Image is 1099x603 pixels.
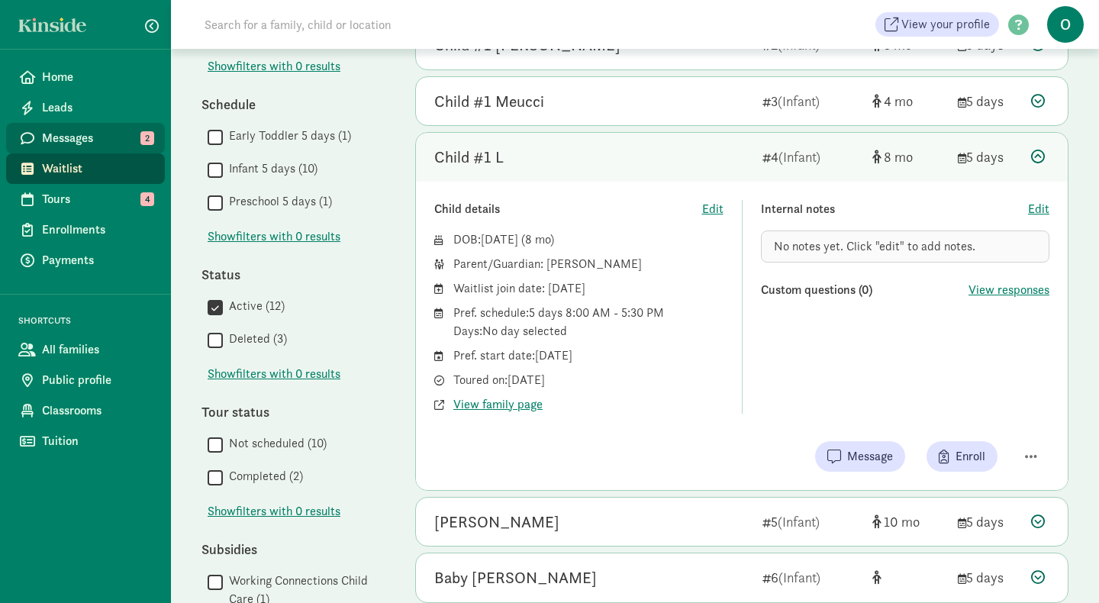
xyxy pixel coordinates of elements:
[453,279,724,298] div: Waitlist join date: [DATE]
[6,153,165,184] a: Waitlist
[481,231,518,247] span: [DATE]
[762,567,860,588] div: 6
[774,238,975,254] span: No notes yet. Click "edit" to add notes.
[223,467,303,485] label: Completed (2)
[42,129,153,147] span: Messages
[884,513,920,530] span: 10
[453,255,724,273] div: Parent/Guardian: [PERSON_NAME]
[778,92,820,110] span: (Infant)
[208,365,340,383] button: Showfilters with 0 results
[42,371,153,389] span: Public profile
[208,57,340,76] button: Showfilters with 0 results
[42,251,153,269] span: Payments
[42,221,153,239] span: Enrollments
[6,365,165,395] a: Public profile
[201,401,385,422] div: Tour status
[884,148,913,166] span: 8
[434,510,559,534] div: Vedha Keelveedhi
[525,231,550,247] span: 8
[42,160,153,178] span: Waitlist
[208,365,340,383] span: Show filters with 0 results
[872,511,946,532] div: [object Object]
[968,281,1049,299] button: View responses
[42,340,153,359] span: All families
[761,281,969,299] div: Custom questions (0)
[901,15,990,34] span: View your profile
[223,330,287,348] label: Deleted (3)
[927,441,997,472] button: Enroll
[958,567,1019,588] div: 5 days
[42,98,153,117] span: Leads
[208,502,340,521] span: Show filters with 0 results
[6,214,165,245] a: Enrollments
[140,192,154,206] span: 4
[208,502,340,521] button: Showfilters with 0 results
[201,539,385,559] div: Subsidies
[223,127,351,145] label: Early Toddler 5 days (1)
[884,92,913,110] span: 4
[872,147,946,167] div: [object Object]
[702,200,724,218] button: Edit
[6,334,165,365] a: All families
[453,231,724,249] div: DOB: ( )
[434,566,597,590] div: Baby Hiatt-Moore
[778,148,820,166] span: (Infant)
[42,190,153,208] span: Tours
[201,264,385,285] div: Status
[223,192,332,211] label: Preschool 5 days (1)
[778,569,820,586] span: (Infant)
[223,434,327,453] label: Not scheduled (10)
[42,432,153,450] span: Tuition
[815,441,905,472] button: Message
[956,447,985,466] span: Enroll
[761,200,1029,218] div: Internal notes
[1028,200,1049,218] button: Edit
[762,91,860,111] div: 3
[6,62,165,92] a: Home
[872,91,946,111] div: [object Object]
[1023,530,1099,603] iframe: Chat Widget
[875,12,999,37] a: View your profile
[223,297,285,315] label: Active (12)
[778,513,820,530] span: (Infant)
[762,511,860,532] div: 5
[42,401,153,420] span: Classrooms
[762,147,860,167] div: 4
[434,200,702,218] div: Child details
[453,371,724,389] div: Toured on: [DATE]
[958,147,1019,167] div: 5 days
[140,131,154,145] span: 2
[6,123,165,153] a: Messages 2
[6,245,165,276] a: Payments
[453,304,724,340] div: Pref. schedule: 5 days 8:00 AM - 5:30 PM Days: No day selected
[6,395,165,426] a: Classrooms
[208,227,340,246] button: Showfilters with 0 results
[434,145,504,169] div: Child #1 L
[1047,6,1084,43] span: O
[6,184,165,214] a: Tours 4
[42,68,153,86] span: Home
[208,57,340,76] span: Show filters with 0 results
[201,94,385,114] div: Schedule
[847,447,893,466] span: Message
[195,9,624,40] input: Search for a family, child or location
[434,89,544,114] div: Child #1 Meucci
[453,395,543,414] button: View family page
[872,567,946,588] div: [object Object]
[6,92,165,123] a: Leads
[223,160,317,178] label: Infant 5 days (10)
[453,347,724,365] div: Pref. start date: [DATE]
[958,91,1019,111] div: 5 days
[6,426,165,456] a: Tuition
[958,511,1019,532] div: 5 days
[208,227,340,246] span: Show filters with 0 results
